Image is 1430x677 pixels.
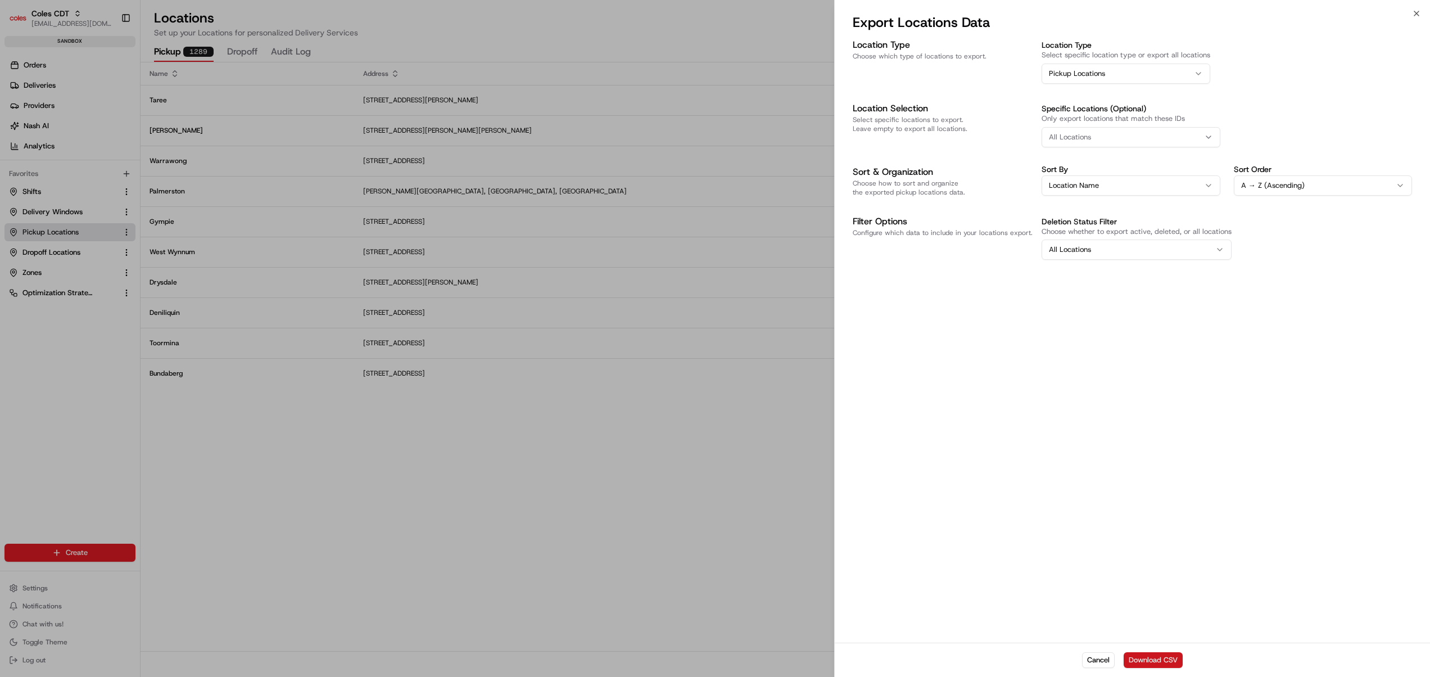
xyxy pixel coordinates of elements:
p: Choose how to sort and organize the exported pickup locations data. [853,179,1033,197]
img: 1736555255976-a54dd68f-1ca7-489b-9aae-adbdc363a1c4 [11,108,31,128]
a: Powered byPylon [79,191,136,200]
div: 💻 [95,165,104,174]
label: Sort Order [1234,165,1413,173]
img: Nash [11,12,34,34]
label: Sort By [1042,165,1220,173]
div: We're available if you need us! [38,119,142,128]
a: 📗Knowledge Base [7,159,90,179]
div: Start new chat [38,108,184,119]
label: Specific Locations (Optional) [1042,103,1146,114]
button: All Locations [1042,127,1220,147]
span: Knowledge Base [22,164,86,175]
h2: Export Locations Data [853,13,1412,31]
p: Choose which type of locations to export. [853,52,1033,61]
h3: Location Type [853,38,1033,52]
label: Deletion Status Filter [1042,216,1117,227]
span: Pylon [112,191,136,200]
span: API Documentation [106,164,180,175]
span: All Locations [1049,132,1091,142]
button: Cancel [1082,652,1115,668]
h3: Sort & Organization [853,165,1033,179]
button: Download CSV [1124,652,1183,668]
p: Only export locations that match these IDs [1042,115,1220,123]
p: Configure which data to include in your locations export. [853,228,1033,237]
h3: Location Selection [853,102,1033,115]
p: Select specific location type or export all locations [1042,52,1210,59]
div: 📗 [11,165,20,174]
p: Select specific locations to export. Leave empty to export all locations. [853,115,1033,133]
button: Start new chat [191,111,205,125]
a: 💻API Documentation [90,159,185,179]
h3: Filter Options [853,215,1033,228]
input: Clear [29,73,185,85]
p: Welcome 👋 [11,46,205,64]
label: Location Type [1042,40,1092,50]
p: Choose whether to export active, deleted, or all locations [1042,228,1232,236]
